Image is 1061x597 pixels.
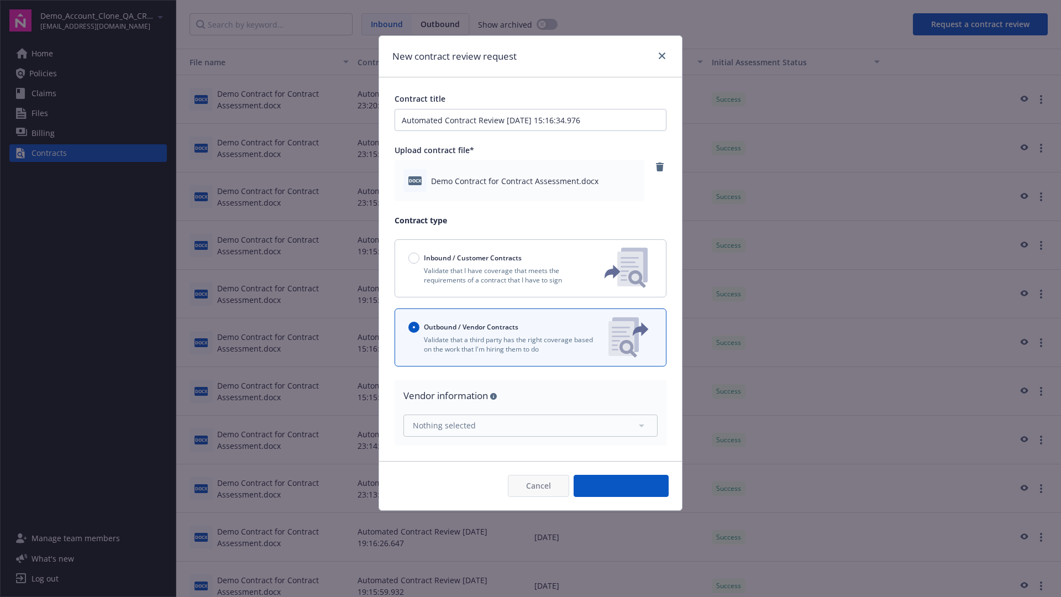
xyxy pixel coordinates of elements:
[395,145,474,155] span: Upload contract file*
[395,93,445,104] span: Contract title
[395,214,666,226] p: Contract type
[403,389,658,403] div: Vendor information
[574,475,669,497] button: Submit request
[653,160,666,174] a: remove
[408,322,419,333] input: Outbound / Vendor Contracts
[431,175,598,187] span: Demo Contract for Contract Assessment.docx
[508,475,569,497] button: Cancel
[408,176,422,185] span: docx
[395,109,666,131] input: Enter a title for this contract
[592,480,650,491] span: Submit request
[424,322,518,332] span: Outbound / Vendor Contracts
[526,480,551,491] span: Cancel
[413,420,476,431] span: Nothing selected
[392,49,517,64] h1: New contract review request
[408,266,586,285] p: Validate that I have coverage that meets the requirements of a contract that I have to sign
[395,239,666,297] button: Inbound / Customer ContractsValidate that I have coverage that meets the requirements of a contra...
[408,253,419,264] input: Inbound / Customer Contracts
[403,415,658,437] button: Nothing selected
[408,335,600,354] p: Validate that a third party has the right coverage based on the work that I'm hiring them to do
[395,308,666,366] button: Outbound / Vendor ContractsValidate that a third party has the right coverage based on the work t...
[424,253,522,263] span: Inbound / Customer Contracts
[655,49,669,62] a: close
